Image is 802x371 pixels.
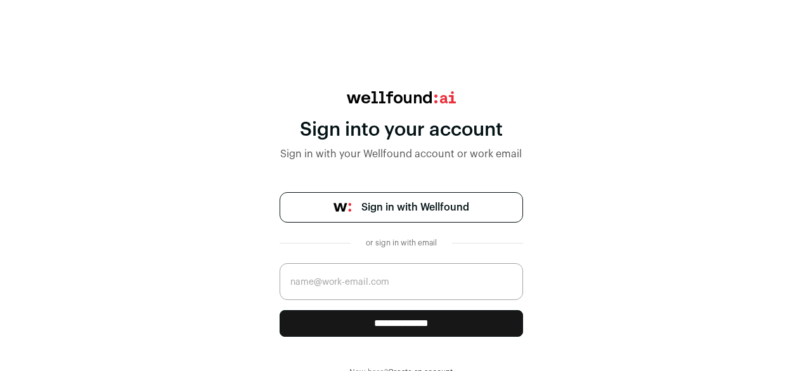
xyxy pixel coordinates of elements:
[280,119,523,141] div: Sign into your account
[361,238,442,248] div: or sign in with email
[280,192,523,223] a: Sign in with Wellfound
[333,203,351,212] img: wellfound-symbol-flush-black-fb3c872781a75f747ccb3a119075da62bfe97bd399995f84a933054e44a575c4.png
[361,200,469,215] span: Sign in with Wellfound
[347,91,456,103] img: wellfound:ai
[280,146,523,162] div: Sign in with your Wellfound account or work email
[280,263,523,300] input: name@work-email.com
